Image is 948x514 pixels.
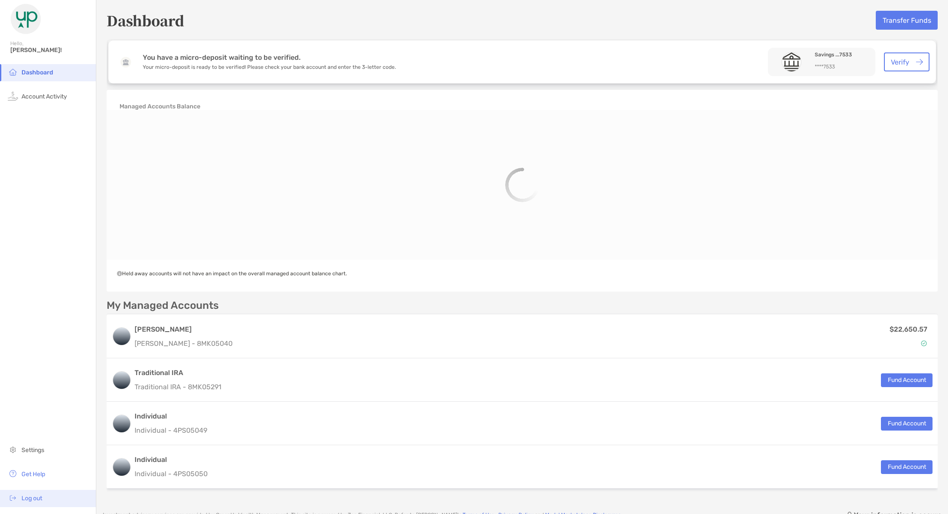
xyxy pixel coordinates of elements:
[113,415,130,432] img: logo account
[21,471,45,478] span: Get Help
[8,91,18,101] img: activity icon
[107,10,184,30] h5: Dashboard
[135,455,208,465] h3: Individual
[782,52,801,72] img: Savings ...7533
[113,328,130,345] img: logo account
[10,3,41,34] img: Zoe Logo
[921,340,927,346] img: Account Status icon
[117,271,347,277] span: Held away accounts will not have an impact on the overall managed account balance chart.
[881,373,933,387] button: Fund Account
[916,59,923,65] img: button icon
[881,417,933,431] button: Fund Account
[881,460,933,474] button: Fund Account
[113,372,130,389] img: logo account
[143,53,396,62] h4: You have a micro-deposit waiting to be verified.
[8,444,18,455] img: settings icon
[21,69,53,76] span: Dashboard
[10,46,91,54] span: [PERSON_NAME]!
[120,57,131,68] img: Default icon bank
[135,368,221,378] h3: Traditional IRA
[21,446,44,454] span: Settings
[135,411,207,422] h3: Individual
[884,52,930,71] button: Verify
[876,11,938,30] button: Transfer Funds
[135,324,233,335] h3: [PERSON_NAME]
[8,67,18,77] img: household icon
[135,468,208,479] p: Individual - 4PS05050
[120,103,200,110] h4: Managed Accounts Balance
[21,93,67,100] span: Account Activity
[113,459,130,476] img: logo account
[135,425,207,436] p: Individual - 4PS05049
[890,324,927,335] p: $22,650.57
[8,468,18,479] img: get-help icon
[143,64,396,71] p: Your micro-deposit is ready to be verified! Please check your bank account and enter the 3-letter...
[21,495,42,502] span: Log out
[8,492,18,503] img: logout icon
[135,382,221,392] p: Traditional IRA - 8MK05291
[815,51,868,59] h4: Savings ...7533
[107,300,219,311] p: My Managed Accounts
[135,338,233,349] p: [PERSON_NAME] - 8MK05040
